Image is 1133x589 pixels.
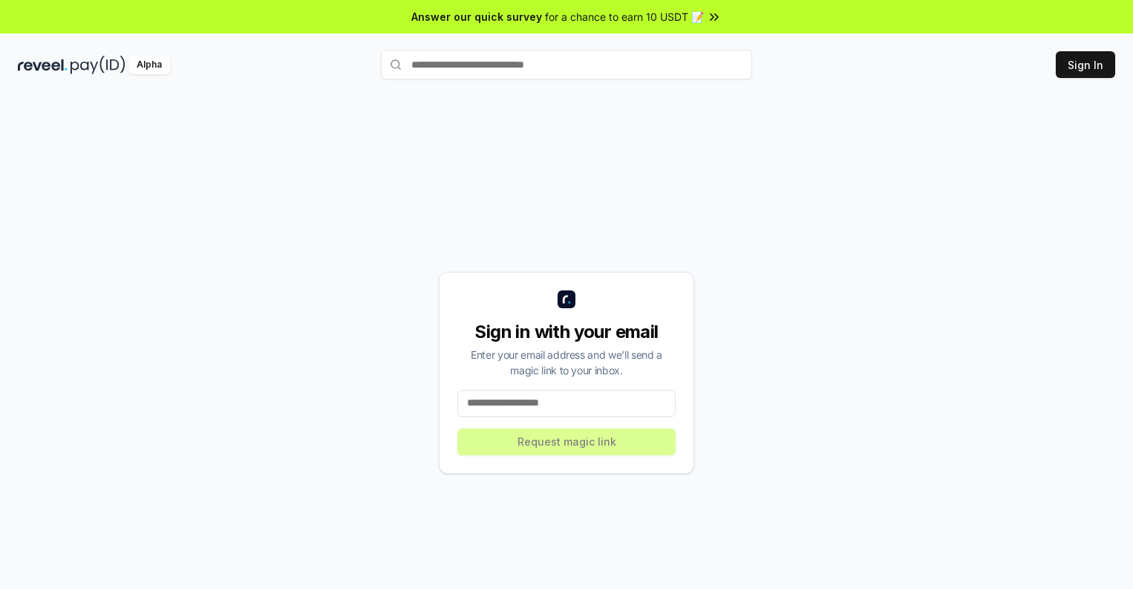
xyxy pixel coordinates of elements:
[128,56,170,74] div: Alpha
[71,56,125,74] img: pay_id
[457,320,676,344] div: Sign in with your email
[558,290,575,308] img: logo_small
[457,347,676,378] div: Enter your email address and we’ll send a magic link to your inbox.
[1056,51,1115,78] button: Sign In
[18,56,68,74] img: reveel_dark
[411,9,542,25] span: Answer our quick survey
[545,9,704,25] span: for a chance to earn 10 USDT 📝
